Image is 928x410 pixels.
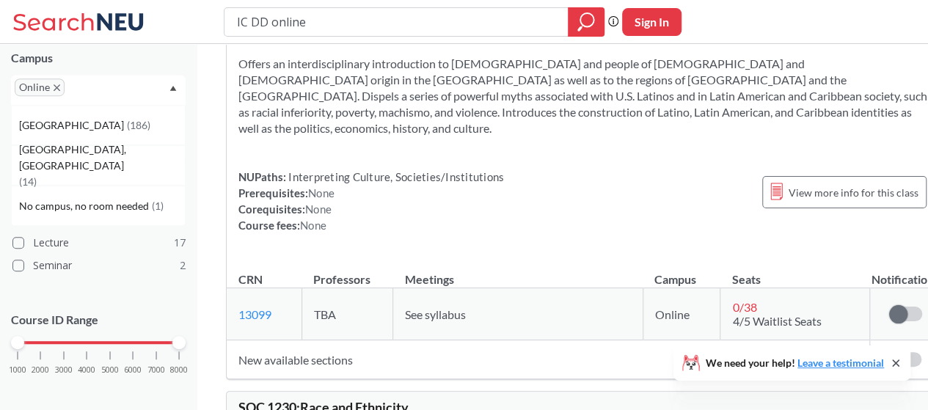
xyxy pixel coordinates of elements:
a: Leave a testimonial [797,356,884,369]
div: magnifying glass [568,7,604,37]
span: No campus, no room needed [19,198,152,214]
span: 1000 [9,366,26,374]
svg: Dropdown arrow [169,85,177,91]
span: We need your help! [706,358,884,368]
span: 6000 [124,366,142,374]
span: None [305,202,332,216]
div: OnlineX to remove pillDropdown arrow[GEOGRAPHIC_DATA](186)[GEOGRAPHIC_DATA], [GEOGRAPHIC_DATA](14... [11,75,186,105]
label: Lecture [12,233,186,252]
div: CRN [238,271,263,288]
th: Meetings [392,257,643,288]
th: Professors [302,257,392,288]
th: Seats [720,257,869,288]
span: [GEOGRAPHIC_DATA], [GEOGRAPHIC_DATA] [19,142,185,174]
span: ( 1 ) [152,199,164,212]
span: Interpreting Culture, Societies/Institutions [286,170,504,183]
span: OnlineX to remove pill [15,78,65,96]
span: 17 [174,235,186,251]
span: [GEOGRAPHIC_DATA] [19,117,127,133]
span: View more info for this class [789,183,918,202]
svg: magnifying glass [577,12,595,32]
span: 4/5 Waitlist Seats [732,314,821,328]
a: 13099 [238,307,271,321]
span: 2 [180,257,186,274]
label: Seminar [12,256,186,275]
button: Sign In [622,8,682,36]
td: Online [643,288,720,340]
span: ( 186 ) [127,119,150,131]
div: NUPaths: Prerequisites: Corequisites: Course fees: [238,169,504,233]
span: 3000 [55,366,73,374]
td: TBA [302,288,392,340]
td: New available sections [227,340,869,379]
p: Course ID Range [11,312,186,329]
th: Campus [643,257,720,288]
span: ( 14 ) [19,175,37,188]
span: 4000 [78,366,95,374]
span: 0 / 38 [732,300,756,314]
svg: X to remove pill [54,84,60,91]
span: None [300,219,326,232]
span: 2000 [32,366,49,374]
span: 7000 [147,366,165,374]
span: None [308,186,335,199]
span: 8000 [170,366,188,374]
span: See syllabus [405,307,466,321]
span: 5000 [101,366,119,374]
div: Campus [11,50,186,66]
input: Class, professor, course number, "phrase" [235,10,558,34]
